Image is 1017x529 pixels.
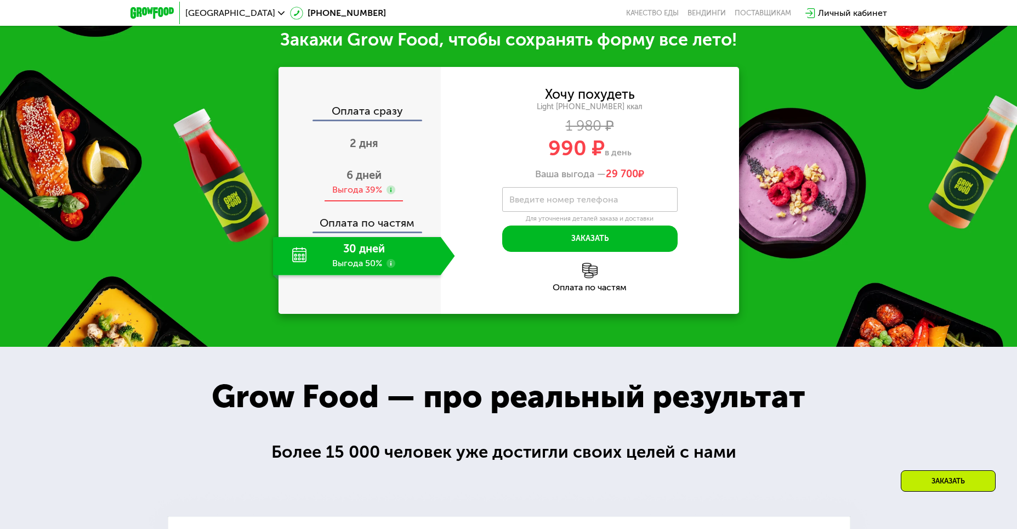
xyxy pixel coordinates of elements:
span: 6 дней [346,168,382,182]
a: [PHONE_NUMBER] [290,7,386,20]
div: Для уточнения деталей заказа и доставки [502,215,678,223]
div: Заказать [901,470,996,492]
div: 1 980 ₽ [441,120,739,132]
span: 990 ₽ [548,136,605,161]
span: ₽ [606,168,644,181]
a: Качество еды [626,9,679,18]
div: Более 15 000 человек уже достигли своих целей с нами [271,439,746,465]
div: Ваша выгода — [441,168,739,181]
div: поставщикам [735,9,791,18]
label: Введите номер телефона [509,196,618,202]
span: 29 700 [606,168,638,180]
button: Заказать [502,226,678,252]
span: в день [605,147,632,157]
div: Оплата по частям [280,206,441,232]
div: Хочу похудеть [545,88,635,100]
div: Оплата сразу [280,105,441,120]
div: Light [PHONE_NUMBER] ккал [441,102,739,112]
div: Выгода 39% [332,184,382,196]
div: Оплата по частям [441,283,739,292]
span: 2 дня [350,137,378,150]
span: [GEOGRAPHIC_DATA] [185,9,275,18]
img: l6xcnZfty9opOoJh.png [582,263,598,278]
div: Grow Food — про реальный результат [188,373,829,421]
div: Личный кабинет [818,7,887,20]
a: Вендинги [688,9,726,18]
